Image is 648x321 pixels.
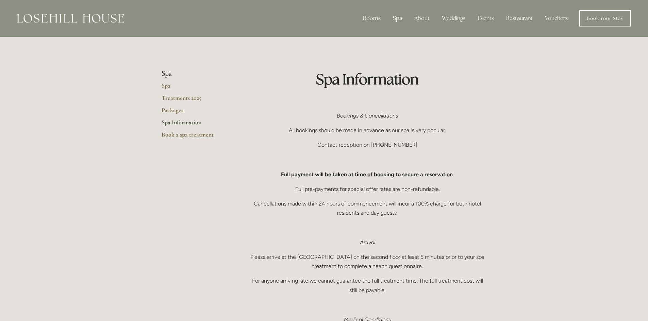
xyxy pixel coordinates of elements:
[360,239,375,246] em: Arrival
[281,171,453,178] strong: Full payment will be taken at time of booking to secure a reservation
[162,69,227,78] li: Spa
[248,276,487,295] p: For anyone arriving late we cannot guarantee the full treatment time. The full treatment cost wil...
[162,94,227,106] a: Treatments 2025
[17,14,124,23] img: Losehill House
[162,106,227,119] a: Packages
[162,131,227,143] a: Book a spa treatment
[316,70,419,88] strong: Spa Information
[248,252,487,271] p: Please arrive at the [GEOGRAPHIC_DATA] on the second floor at least 5 minutes prior to your spa t...
[248,170,487,179] p: .
[162,119,227,131] a: Spa Information
[248,199,487,217] p: Cancellations made within 24 hours of commencement will incur a 100% charge for both hotel reside...
[162,82,227,94] a: Spa
[248,126,487,135] p: All bookings should be made in advance as our spa is very popular.
[248,184,487,194] p: Full pre-payments for special offer rates are non-refundable.
[436,12,471,25] div: Weddings
[501,12,538,25] div: Restaurant
[579,10,631,26] a: Book Your Stay
[358,12,386,25] div: Rooms
[409,12,435,25] div: About
[539,12,573,25] a: Vouchers
[248,140,487,149] p: Contact reception on [PHONE_NUMBER]
[387,12,408,25] div: Spa
[472,12,499,25] div: Events
[337,112,398,119] em: Bookings & Cancellations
